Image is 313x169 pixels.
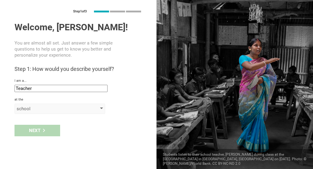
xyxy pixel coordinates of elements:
[15,98,142,102] div: at the
[15,79,142,83] div: I am a...
[73,9,87,14] div: Step 1 of 3
[15,85,108,92] input: role that defines you
[156,149,313,169] div: Students listen to their school teacher, [PERSON_NAME] during class at the [GEOGRAPHIC_DATA] in [...
[17,106,86,112] div: school
[15,22,142,33] h1: Welcome, [PERSON_NAME]!
[15,40,117,58] p: You are almost all set. Just answer a few simple questions to help us get to know you better and ...
[15,65,142,73] h3: Step 1: How would you describe yourself?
